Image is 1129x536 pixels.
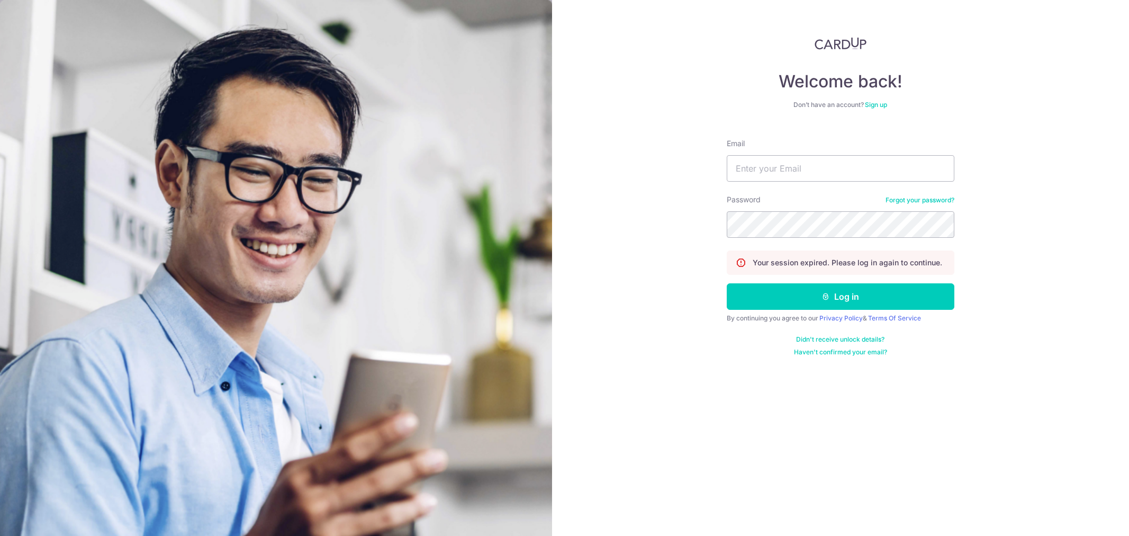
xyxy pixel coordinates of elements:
div: Don’t have an account? [727,101,954,109]
p: Your session expired. Please log in again to continue. [753,257,942,268]
label: Password [727,194,761,205]
button: Log in [727,283,954,310]
label: Email [727,138,745,149]
a: Sign up [865,101,887,109]
h4: Welcome back! [727,71,954,92]
input: Enter your Email [727,155,954,182]
a: Didn't receive unlock details? [796,335,884,344]
a: Privacy Policy [819,314,863,322]
div: By continuing you agree to our & [727,314,954,323]
img: CardUp Logo [815,37,866,50]
a: Forgot your password? [886,196,954,204]
a: Terms Of Service [868,314,921,322]
a: Haven't confirmed your email? [794,348,887,356]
